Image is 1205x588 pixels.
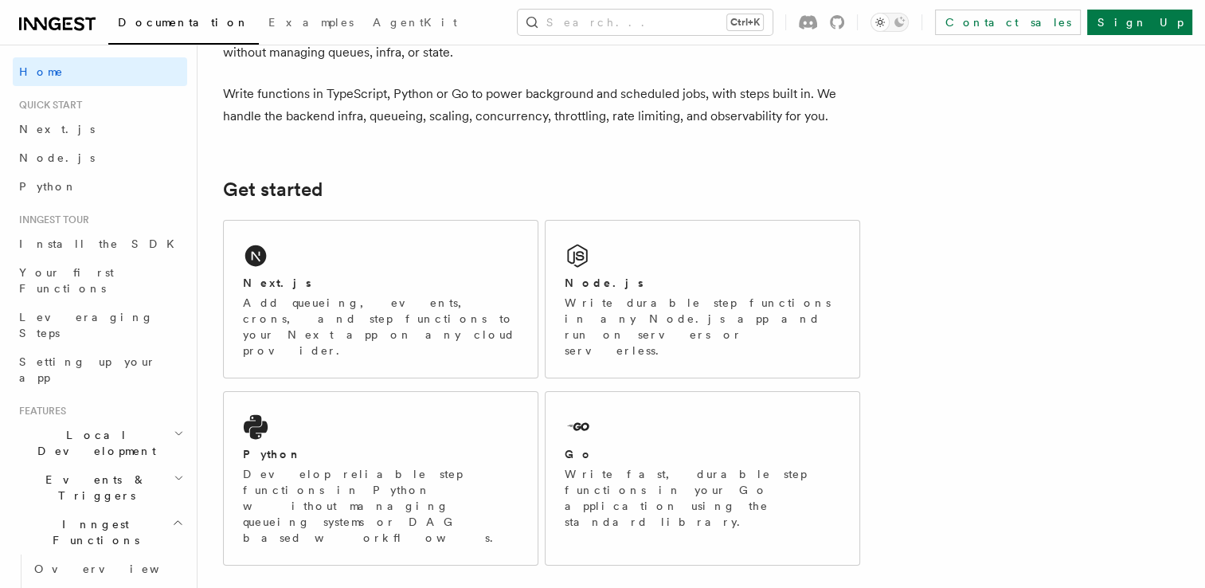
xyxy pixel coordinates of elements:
a: AgentKit [363,5,467,43]
a: Documentation [108,5,259,45]
button: Events & Triggers [13,465,187,510]
span: Quick start [13,99,82,112]
a: Examples [259,5,363,43]
a: GoWrite fast, durable step functions in your Go application using the standard library. [545,391,860,566]
a: Sign Up [1087,10,1192,35]
a: Install the SDK [13,229,187,258]
a: Next.jsAdd queueing, events, crons, and step functions to your Next app on any cloud provider. [223,220,538,378]
span: Node.js [19,151,95,164]
span: Local Development [13,427,174,459]
span: Python [19,180,77,193]
button: Search...Ctrl+K [518,10,773,35]
span: Inngest tour [13,214,89,226]
span: Features [13,405,66,417]
a: Next.js [13,115,187,143]
p: Add queueing, events, crons, and step functions to your Next app on any cloud provider. [243,295,518,359]
p: Develop reliable step functions in Python without managing queueing systems or DAG based workflows. [243,466,518,546]
a: Home [13,57,187,86]
h2: Node.js [565,275,644,291]
a: Setting up your app [13,347,187,392]
span: Documentation [118,16,249,29]
p: Write durable step functions in any Node.js app and run on servers or serverless. [565,295,840,359]
a: Python [13,172,187,201]
a: Contact sales [935,10,1081,35]
a: Get started [223,178,323,201]
a: Leveraging Steps [13,303,187,347]
span: Leveraging Steps [19,311,154,339]
span: Install the SDK [19,237,184,250]
p: Write functions in TypeScript, Python or Go to power background and scheduled jobs, with steps bu... [223,83,860,127]
h2: Python [243,446,302,462]
span: Events & Triggers [13,472,174,504]
kbd: Ctrl+K [727,14,763,30]
span: Setting up your app [19,355,156,384]
span: AgentKit [373,16,457,29]
span: Inngest Functions [13,516,172,548]
a: Node.jsWrite durable step functions in any Node.js app and run on servers or serverless. [545,220,860,378]
span: Examples [268,16,354,29]
h2: Next.js [243,275,311,291]
span: Home [19,64,64,80]
a: Node.js [13,143,187,172]
span: Your first Functions [19,266,114,295]
span: Next.js [19,123,95,135]
a: PythonDevelop reliable step functions in Python without managing queueing systems or DAG based wo... [223,391,538,566]
button: Inngest Functions [13,510,187,555]
h2: Go [565,446,593,462]
a: Overview [28,555,187,583]
p: Write fast, durable step functions in your Go application using the standard library. [565,466,840,530]
button: Toggle dark mode [870,13,909,32]
span: Overview [34,563,198,575]
button: Local Development [13,421,187,465]
a: Your first Functions [13,258,187,303]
